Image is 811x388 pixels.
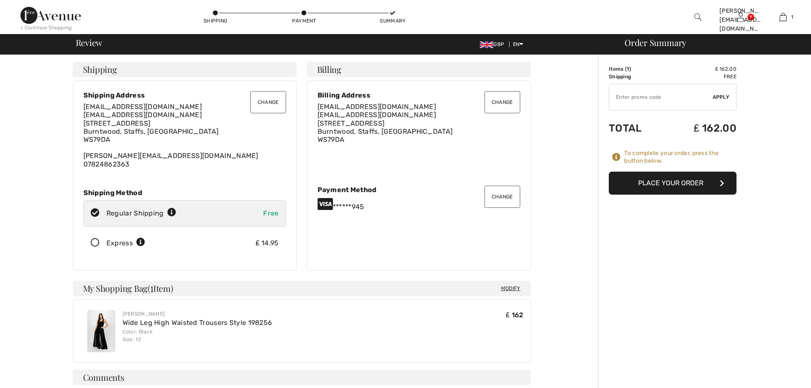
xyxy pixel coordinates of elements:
[83,189,286,197] div: Shipping Method
[291,17,317,25] div: Payment
[609,114,664,143] td: Total
[624,149,736,165] div: To complete your order, press the button below.
[609,73,664,80] td: Shipping
[83,103,286,168] div: [PERSON_NAME][EMAIL_ADDRESS][DOMAIN_NAME] 07824862363
[318,103,436,119] span: [EMAIL_ADDRESS][DOMAIN_NAME] [EMAIL_ADDRESS][DOMAIN_NAME]
[318,91,520,99] div: Billing Address
[317,65,341,74] span: Billing
[762,12,804,22] a: 1
[256,238,279,248] div: ₤ 14.95
[664,65,736,73] td: ₤ 162.00
[614,38,806,47] div: Order Summary
[480,41,507,47] span: GBP
[20,24,72,32] div: < Continue Shopping
[76,38,103,47] span: Review
[318,186,520,194] div: Payment Method
[123,319,272,327] a: Wide Leg High Waisted Trousers Style 198256
[73,370,531,385] h4: Comments
[148,282,173,294] span: ( Item)
[73,281,531,296] h4: My Shopping Bag
[87,310,115,352] img: Wide Leg High Waisted Trousers Style 198256
[20,7,81,24] img: 1ère Avenue
[83,91,286,99] div: Shipping Address
[719,6,761,33] div: [PERSON_NAME][EMAIL_ADDRESS][DOMAIN_NAME]
[513,41,524,47] span: EN
[609,65,664,73] td: Items ( )
[106,208,176,218] div: Regular Shipping
[609,172,736,195] button: Place Your Order
[694,12,702,22] img: search the website
[203,17,228,25] div: Shipping
[480,41,493,48] img: UK Pound
[83,103,202,119] span: [EMAIL_ADDRESS][DOMAIN_NAME] [EMAIL_ADDRESS][DOMAIN_NAME]
[83,65,117,74] span: Shipping
[791,13,793,21] span: 1
[664,73,736,80] td: Free
[250,91,286,113] button: Change
[506,311,523,319] span: ₤ 162
[123,328,272,343] div: Color: Black Size: 12
[83,119,219,144] span: [STREET_ADDRESS] Burntwood, Staffs, [GEOGRAPHIC_DATA] WS79DA
[263,209,278,217] span: Free
[484,91,520,113] button: Change
[664,114,736,143] td: ₤ 162.00
[779,12,787,22] img: My Bag
[106,238,145,248] div: Express
[713,93,730,101] span: Apply
[123,310,272,318] div: [PERSON_NAME]
[318,119,453,144] span: [STREET_ADDRESS] Burntwood, Staffs, [GEOGRAPHIC_DATA] WS79DA
[609,84,713,110] input: Promo code
[627,66,629,72] span: 1
[150,282,153,293] span: 1
[380,17,405,25] div: Summary
[501,284,521,293] span: Modify
[484,186,520,208] button: Change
